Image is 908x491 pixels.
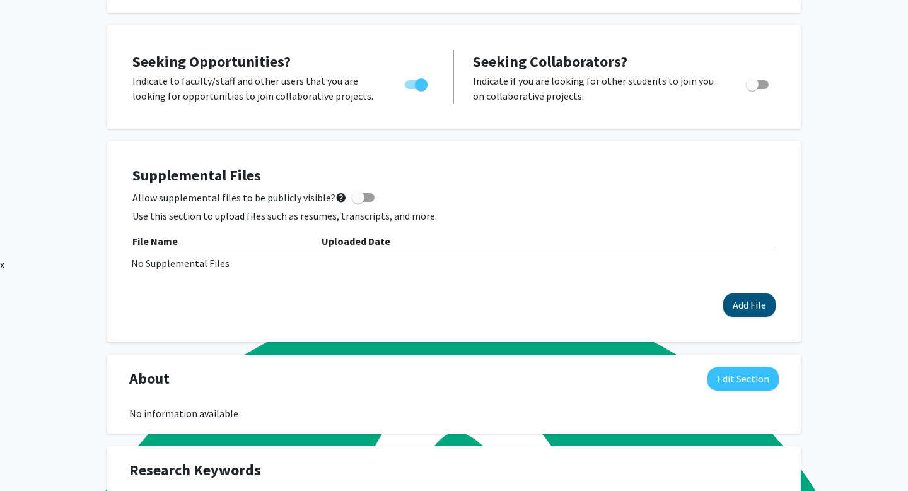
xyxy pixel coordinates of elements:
b: File Name [132,235,178,247]
div: Toggle [400,73,434,92]
div: No Supplemental Files [131,256,777,271]
span: Seeking Opportunities? [132,52,291,71]
p: Use this section to upload files such as resumes, transcripts, and more. [132,208,776,223]
span: About [129,367,170,390]
p: Indicate to faculty/staff and other users that you are looking for opportunities to join collabor... [132,73,381,104]
button: Edit About [707,367,779,391]
div: No information available [129,406,779,421]
p: Indicate if you are looking for other students to join you on collaborative projects. [473,73,722,104]
b: Uploaded Date [322,235,390,247]
div: Toggle [741,73,776,92]
span: Research Keywords [129,459,261,482]
h4: Supplemental Files [132,167,776,185]
span: Allow supplemental files to be publicly visible? [132,190,347,205]
iframe: Chat [9,434,54,482]
span: Seeking Collaborators? [473,52,627,71]
button: Add File [723,293,776,317]
mat-icon: help [335,190,347,205]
